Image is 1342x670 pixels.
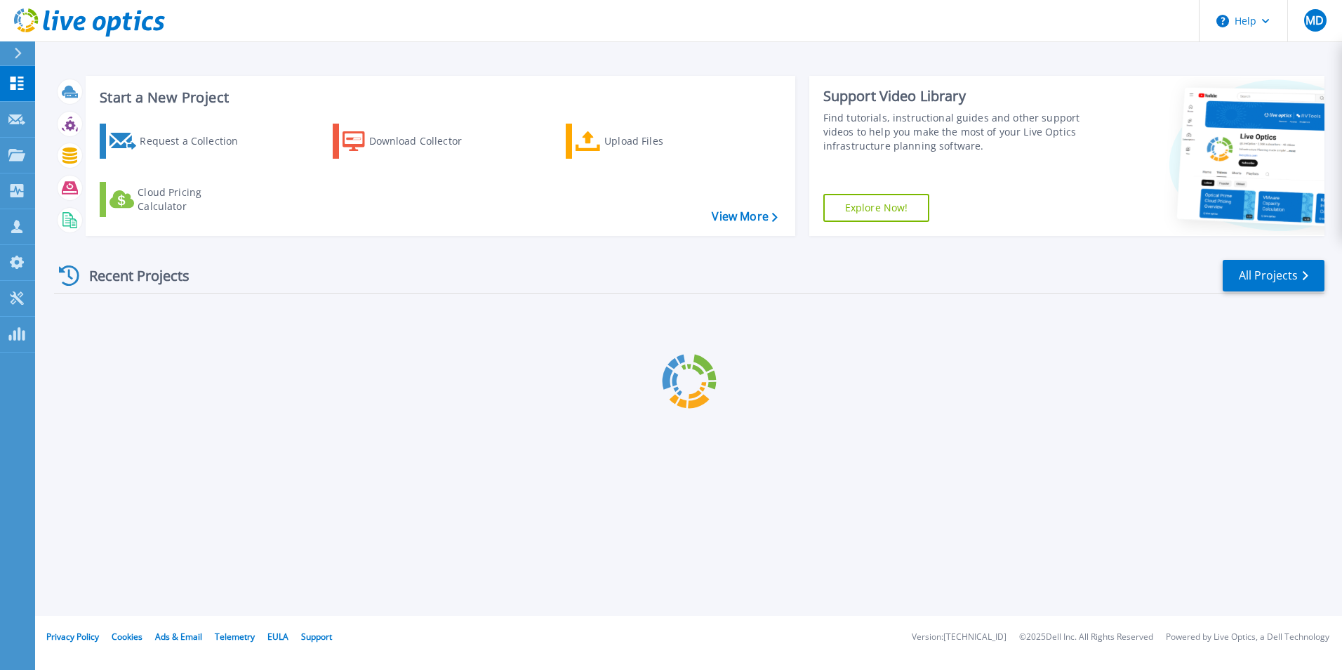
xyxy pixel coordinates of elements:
div: Cloud Pricing Calculator [138,185,250,214]
a: View More [712,210,777,223]
a: All Projects [1223,260,1324,291]
a: EULA [267,631,288,643]
div: Request a Collection [140,127,252,155]
a: Privacy Policy [46,631,99,643]
div: Find tutorials, instructional guides and other support videos to help you make the most of your L... [823,111,1086,153]
div: Support Video Library [823,87,1086,105]
div: Download Collector [369,127,481,155]
a: Telemetry [215,631,255,643]
h3: Start a New Project [100,90,777,105]
a: Cookies [112,631,142,643]
a: Request a Collection [100,124,256,159]
a: Upload Files [566,124,722,159]
span: MD [1306,15,1324,26]
a: Explore Now! [823,194,930,222]
div: Recent Projects [54,258,208,293]
a: Download Collector [333,124,489,159]
li: © 2025 Dell Inc. All Rights Reserved [1019,633,1153,642]
a: Ads & Email [155,631,202,643]
a: Support [301,631,332,643]
div: Upload Files [604,127,717,155]
li: Version: [TECHNICAL_ID] [912,633,1006,642]
li: Powered by Live Optics, a Dell Technology [1166,633,1329,642]
a: Cloud Pricing Calculator [100,182,256,217]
